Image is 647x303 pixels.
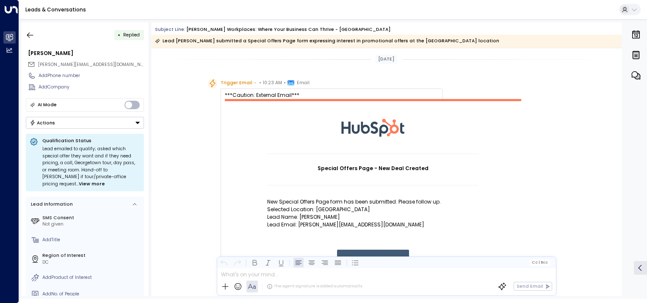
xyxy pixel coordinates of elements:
div: AddCompany [39,84,144,91]
div: Not given [42,221,141,228]
p: New Special Offers Page form has been submitted. Please follow up. [267,198,479,206]
button: Actions [26,117,144,129]
div: Lead emailed to qualify; asked which special offer they want and if they need pricing, a call, Ge... [42,146,140,187]
div: AddTitle [42,237,141,243]
p: Lead Name: [PERSON_NAME] [267,213,479,221]
span: Trigger Email [221,79,252,87]
label: SMS Consent [42,215,141,221]
span: 10:23 AM [263,79,282,87]
span: • [259,79,261,87]
div: [PERSON_NAME] [28,50,144,57]
div: Lead [PERSON_NAME] submitted a Special Offers Page form expressing interest in promotional offers... [155,37,499,45]
span: Email [297,79,310,87]
img: HubSpot [341,101,405,154]
span: Replied [123,32,140,38]
div: AddProduct of Interest [42,274,141,281]
div: Lead Information [29,201,73,208]
span: | [538,260,539,264]
label: Region of Interest [42,252,141,259]
p: Selected Location: [GEOGRAPHIC_DATA] [267,206,479,213]
p: Lead Email: [PERSON_NAME][EMAIL_ADDRESS][DOMAIN_NAME] [267,221,479,229]
span: View more [79,181,105,188]
button: Undo [219,257,229,267]
div: DC [42,259,141,266]
span: Cc Bcc [532,260,548,264]
a: Leads & Conversations [25,6,86,13]
div: Actions [30,120,55,126]
div: The agent signature is added automatically [267,284,362,289]
div: AI Mode [38,101,57,109]
span: Subject Line: [155,26,185,33]
div: Button group with a nested menu [26,117,144,129]
div: [PERSON_NAME] Workplaces: Where Your Business Can Thrive - [GEOGRAPHIC_DATA] [186,26,391,33]
p: Qualification Status [42,138,140,144]
h1: Special Offers Page - New Deal Created [267,165,479,172]
a: View in HubSpot [337,250,409,266]
span: [PERSON_NAME][EMAIL_ADDRESS][DOMAIN_NAME] [38,61,152,68]
button: Cc|Bcc [529,259,550,265]
span: chris@foundationpublic.com [38,61,144,68]
span: • [284,79,286,87]
div: [DATE] [376,55,397,64]
div: • [118,29,121,41]
div: AddPhone number [39,72,144,79]
div: AddNo. of People [42,291,141,297]
span: • [254,79,256,87]
button: Redo [232,257,242,267]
